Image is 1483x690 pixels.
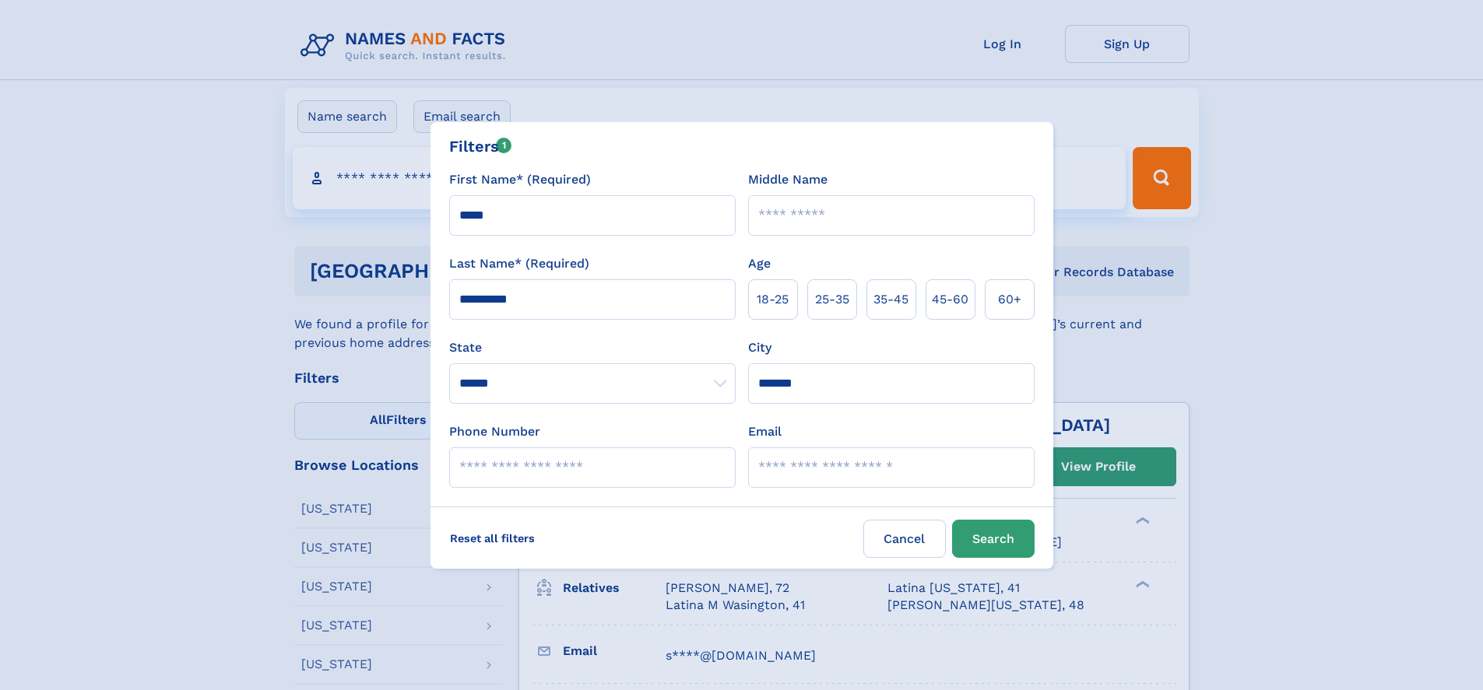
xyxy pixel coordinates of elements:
[449,170,591,189] label: First Name* (Required)
[449,254,589,273] label: Last Name* (Required)
[932,290,968,309] span: 45‑60
[998,290,1021,309] span: 60+
[748,422,782,441] label: Email
[449,338,736,357] label: State
[863,520,946,558] label: Cancel
[748,170,828,189] label: Middle Name
[449,422,540,441] label: Phone Number
[449,135,512,158] div: Filters
[748,254,771,273] label: Age
[815,290,849,309] span: 25‑35
[440,520,545,557] label: Reset all filters
[952,520,1035,558] button: Search
[748,338,771,357] label: City
[873,290,908,309] span: 35‑45
[757,290,789,309] span: 18‑25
